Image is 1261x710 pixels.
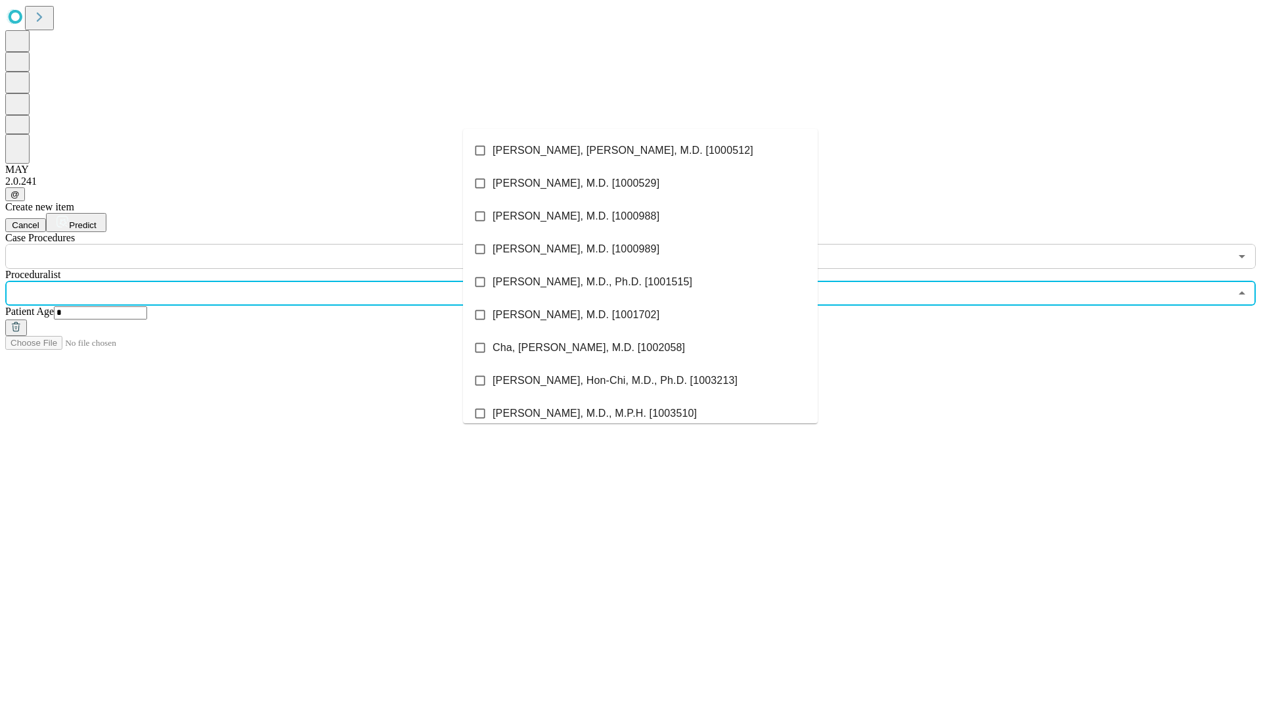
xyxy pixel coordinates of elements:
[493,208,659,224] span: [PERSON_NAME], M.D. [1000988]
[12,220,39,230] span: Cancel
[493,307,659,323] span: [PERSON_NAME], M.D. [1001702]
[1233,284,1251,302] button: Close
[493,241,659,257] span: [PERSON_NAME], M.D. [1000989]
[493,143,753,158] span: [PERSON_NAME], [PERSON_NAME], M.D. [1000512]
[5,176,1256,187] div: 2.0.241
[1233,247,1251,266] button: Open
[493,373,738,389] span: [PERSON_NAME], Hon-Chi, M.D., Ph.D. [1003213]
[493,340,685,356] span: Cha, [PERSON_NAME], M.D. [1002058]
[5,187,25,201] button: @
[5,164,1256,176] div: MAY
[493,274,692,290] span: [PERSON_NAME], M.D., Ph.D. [1001515]
[493,406,697,421] span: [PERSON_NAME], M.D., M.P.H. [1003510]
[11,189,20,199] span: @
[5,201,74,212] span: Create new item
[5,232,75,243] span: Scheduled Procedure
[5,269,60,280] span: Proceduralist
[493,176,659,191] span: [PERSON_NAME], M.D. [1000529]
[5,218,46,232] button: Cancel
[46,213,106,232] button: Predict
[5,306,54,317] span: Patient Age
[69,220,96,230] span: Predict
